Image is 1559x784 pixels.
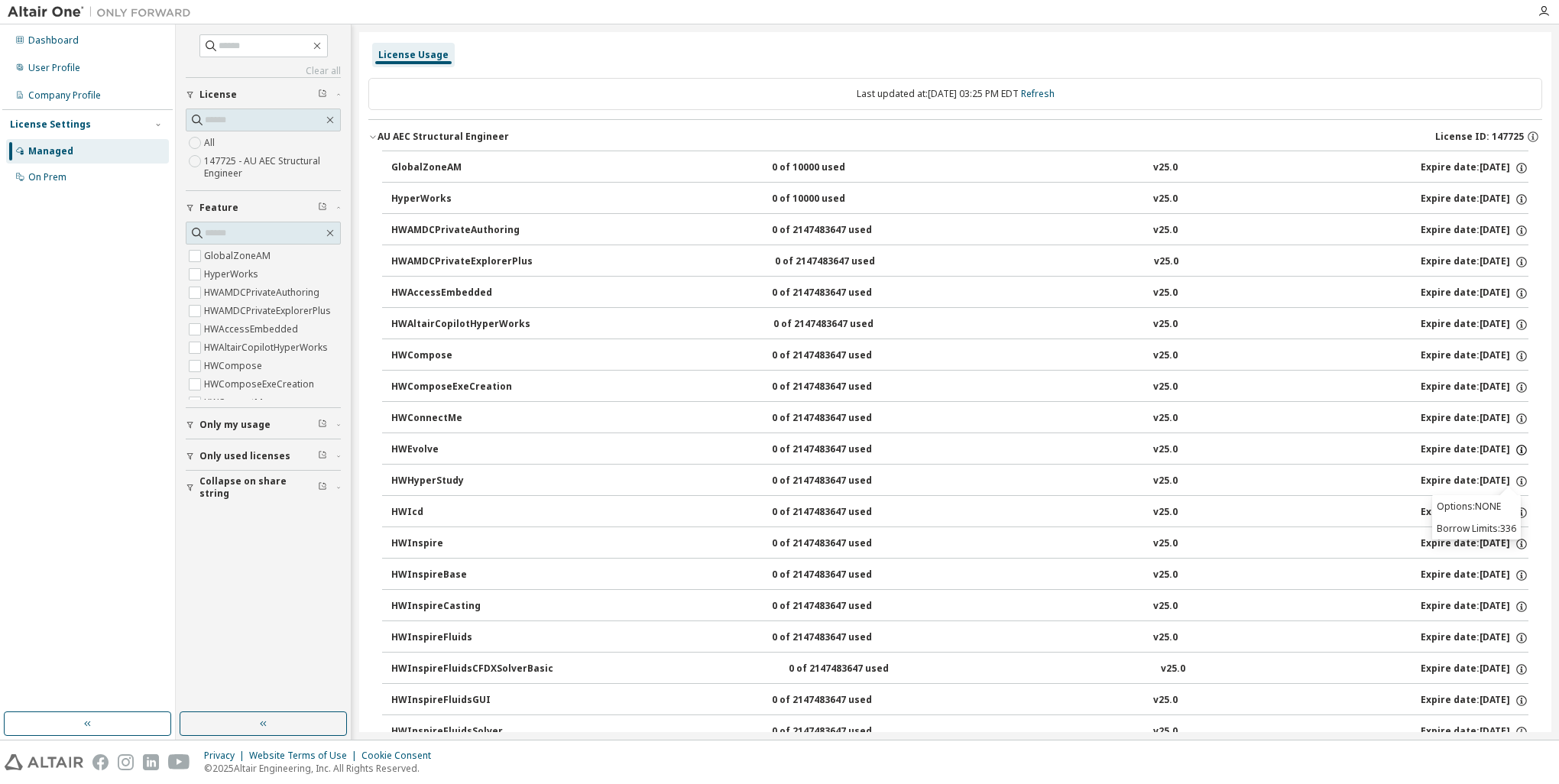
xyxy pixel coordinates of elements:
[391,183,1528,216] button: HyperWorks0 of 10000 usedv25.0Expire date:[DATE]
[1421,349,1528,363] div: Expire date: [DATE]
[1153,475,1178,488] div: v25.0
[391,590,1528,624] button: HWInspireCasting0 of 2147483647 usedv25.0Expire date:[DATE]
[1421,443,1528,457] div: Expire date: [DATE]
[204,320,301,339] label: HWAccessEmbedded
[1153,161,1178,175] div: v25.0
[1153,193,1178,206] div: v25.0
[1153,506,1178,520] div: v25.0
[199,89,237,101] span: License
[1421,318,1528,332] div: Expire date: [DATE]
[199,419,271,431] span: Only my usage
[186,471,341,504] button: Collapse on share string
[391,161,529,175] div: GlobalZoneAM
[772,443,909,457] div: 0 of 2147483647 used
[378,49,449,61] div: License Usage
[1421,537,1528,551] div: Expire date: [DATE]
[772,600,909,614] div: 0 of 2147483647 used
[1154,255,1178,269] div: v25.0
[28,171,66,183] div: On Prem
[391,600,529,614] div: HWInspireCasting
[391,537,529,551] div: HWInspire
[204,762,440,775] p: © 2025 Altair Engineering, Inc. All Rights Reserved.
[318,89,327,101] span: Clear filter
[772,475,909,488] div: 0 of 2147483647 used
[318,481,327,494] span: Clear filter
[391,465,1528,498] button: HWHyperStudy0 of 2147483647 usedv25.0Expire date:[DATE]
[1421,224,1528,238] div: Expire date: [DATE]
[318,450,327,462] span: Clear filter
[10,118,91,131] div: License Settings
[1421,287,1528,300] div: Expire date: [DATE]
[204,265,261,283] label: HyperWorks
[318,202,327,214] span: Clear filter
[772,161,909,175] div: 0 of 10000 used
[186,408,341,442] button: Only my usage
[1421,569,1528,582] div: Expire date: [DATE]
[772,631,909,645] div: 0 of 2147483647 used
[199,202,238,214] span: Feature
[391,631,529,645] div: HWInspireFluids
[391,277,1528,310] button: HWAccessEmbedded0 of 2147483647 usedv25.0Expire date:[DATE]
[8,5,199,20] img: Altair One
[28,145,73,157] div: Managed
[391,412,529,426] div: HWConnectMe
[391,371,1528,404] button: HWComposeExeCreation0 of 2147483647 usedv25.0Expire date:[DATE]
[1421,381,1528,394] div: Expire date: [DATE]
[1153,694,1178,708] div: v25.0
[1021,87,1055,100] a: Refresh
[1421,631,1528,645] div: Expire date: [DATE]
[199,450,290,462] span: Only used licenses
[1153,412,1178,426] div: v25.0
[118,754,134,770] img: instagram.svg
[28,34,79,47] div: Dashboard
[391,245,1528,279] button: HWAMDCPrivateExplorerPlus0 of 2147483647 usedv25.0Expire date:[DATE]
[391,663,553,676] div: HWInspireFluidsCFDXSolverBasic
[1421,506,1528,520] div: Expire date: [DATE]
[92,754,109,770] img: facebook.svg
[5,754,83,770] img: altair_logo.svg
[772,725,909,739] div: 0 of 2147483647 used
[391,653,1528,686] button: HWInspireFluidsCFDXSolverBasic0 of 2147483647 usedv25.0Expire date:[DATE]
[186,65,341,77] a: Clear all
[1421,412,1528,426] div: Expire date: [DATE]
[204,134,218,152] label: All
[1421,475,1528,488] div: Expire date: [DATE]
[1153,725,1178,739] div: v25.0
[772,224,909,238] div: 0 of 2147483647 used
[391,559,1528,592] button: HWInspireBase0 of 2147483647 usedv25.0Expire date:[DATE]
[186,439,341,473] button: Only used licenses
[1161,663,1185,676] div: v25.0
[772,694,909,708] div: 0 of 2147483647 used
[1153,443,1178,457] div: v25.0
[772,381,909,394] div: 0 of 2147483647 used
[772,349,909,363] div: 0 of 2147483647 used
[1153,224,1178,238] div: v25.0
[368,78,1542,110] div: Last updated at: [DATE] 03:25 PM EDT
[204,357,265,375] label: HWCompose
[391,349,529,363] div: HWCompose
[391,224,529,238] div: HWAMDCPrivateAuthoring
[28,89,101,102] div: Company Profile
[1421,663,1528,676] div: Expire date: [DATE]
[772,193,909,206] div: 0 of 10000 used
[391,381,529,394] div: HWComposeExeCreation
[391,318,530,332] div: HWAltairCopilotHyperWorks
[204,339,331,357] label: HWAltairCopilotHyperWorks
[391,715,1528,749] button: HWInspireFluidsSolver0 of 2147483647 usedv25.0Expire date:[DATE]
[391,694,529,708] div: HWInspireFluidsGUI
[204,394,271,412] label: HWConnectMe
[391,684,1528,718] button: HWInspireFluidsGUI0 of 2147483647 usedv25.0Expire date:[DATE]
[1421,725,1528,739] div: Expire date: [DATE]
[1435,131,1524,143] span: License ID: 147725
[1421,600,1528,614] div: Expire date: [DATE]
[199,475,318,500] span: Collapse on share string
[361,750,440,762] div: Cookie Consent
[772,287,909,300] div: 0 of 2147483647 used
[1153,631,1178,645] div: v25.0
[1421,694,1528,708] div: Expire date: [DATE]
[1153,569,1178,582] div: v25.0
[168,754,190,770] img: youtube.svg
[1153,381,1178,394] div: v25.0
[391,506,529,520] div: HWIcd
[391,151,1528,185] button: GlobalZoneAM0 of 10000 usedv25.0Expire date:[DATE]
